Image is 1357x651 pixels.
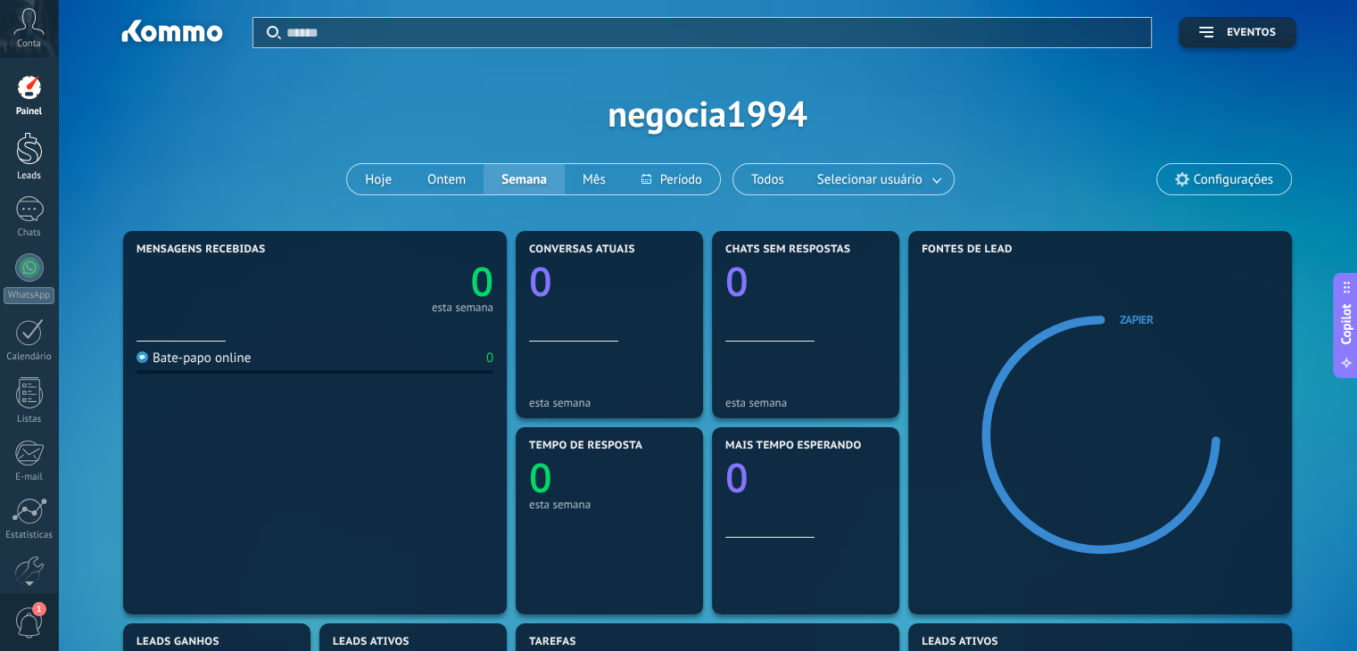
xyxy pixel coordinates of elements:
img: Bate-papo online [137,351,148,363]
div: Leads [4,170,55,182]
span: Chats sem respostas [725,243,850,256]
span: Mais tempo esperando [725,440,862,452]
div: 0 [486,350,493,367]
div: Chats [4,227,55,239]
span: Configurações [1194,172,1273,187]
div: esta semana [529,498,690,511]
div: WhatsApp [4,287,54,304]
button: Selecionar usuário [802,164,954,194]
button: Ontem [410,164,484,194]
a: 0 [315,254,493,309]
text: 0 [529,450,552,505]
span: Fontes de lead [922,243,1013,256]
span: Tarefas [529,636,576,648]
span: Conta [17,38,41,50]
text: 0 [725,450,749,505]
text: 0 [529,254,552,309]
span: Leads ativos [922,636,998,648]
span: Tempo de resposta [529,440,642,452]
span: Eventos [1227,27,1276,39]
div: Bate-papo online [137,350,251,367]
span: Leads ativos [333,636,410,648]
text: 0 [470,254,493,309]
div: Painel [4,106,55,118]
span: Mensagens recebidas [137,243,265,256]
button: Todos [733,164,802,194]
button: Mês [565,164,624,194]
span: Conversas atuais [529,243,635,256]
div: esta semana [432,303,493,312]
div: Listas [4,414,55,425]
span: Copilot [1337,304,1355,345]
span: Leads ganhos [137,636,219,648]
a: Zapier [1120,312,1153,327]
div: Calendário [4,351,55,363]
div: Estatísticas [4,530,55,541]
div: esta semana [529,396,690,409]
span: Selecionar usuário [814,168,926,192]
button: Hoje [347,164,410,194]
div: E-mail [4,472,55,483]
span: 1 [32,602,46,616]
button: Período [624,164,720,194]
button: Eventos [1179,17,1296,48]
button: Semana [484,164,565,194]
div: esta semana [725,396,886,409]
text: 0 [725,254,749,309]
